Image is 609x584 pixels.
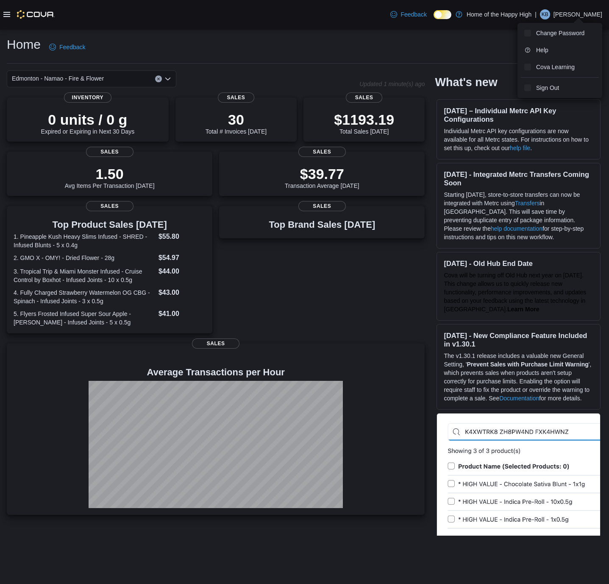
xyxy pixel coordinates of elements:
[14,232,155,249] dt: 1. Pineapple Kush Heavy Slims Infused - SHRED - Infused Blunts - 5 x 0.4g
[467,9,531,20] p: Home of the Happy High
[86,201,133,211] span: Sales
[387,6,430,23] a: Feedback
[499,395,539,402] a: Documentation
[444,272,586,313] span: Cova will be turning off Old Hub next year on [DATE]. This change allows us to quickly release ne...
[14,254,155,262] dt: 2. GMO X - OMY! - Dried Flower - 28g
[159,288,206,298] dd: $43.00
[164,75,171,82] button: Open list of options
[536,63,575,71] span: Cova Learning
[510,145,530,151] a: help file
[507,306,539,313] a: Learn More
[521,43,599,57] button: Help
[521,26,599,40] button: Change Password
[269,220,375,230] h3: Top Brand Sales [DATE]
[65,165,155,189] div: Avg Items Per Transaction [DATE]
[521,60,599,74] button: Cova Learning
[444,170,593,187] h3: [DATE] - Integrated Metrc Transfers Coming Soon
[41,111,134,135] div: Expired or Expiring in Next 30 Days
[59,43,85,51] span: Feedback
[536,29,584,37] span: Change Password
[41,111,134,128] p: 0 units / 0 g
[535,9,537,20] p: |
[444,190,593,241] p: Starting [DATE], store-to-store transfers can now be integrated with Metrc using in [GEOGRAPHIC_D...
[218,92,254,103] span: Sales
[444,127,593,152] p: Individual Metrc API key configurations are now available for all Metrc states. For instructions ...
[285,165,359,189] div: Transaction Average [DATE]
[14,267,155,284] dt: 3. Tropical Trip & Miami Monster Infused - Cruise Control by Boxhot - Infused Joints - 10 x 0.5g
[7,36,41,53] h1: Home
[155,75,162,82] button: Clear input
[359,81,425,87] p: Updated 1 minute(s) ago
[64,92,111,103] span: Inventory
[444,259,593,268] h3: [DATE] - Old Hub End Date
[540,9,550,20] div: Kyler Brian
[14,310,155,327] dt: 5. Flyers Frosted Infused Super Sour Apple - [PERSON_NAME] - Infused Joints - 5 x 0.5g
[444,331,593,348] h3: [DATE] - New Compliance Feature Included in v1.30.1
[434,10,451,19] input: Dark Mode
[14,367,418,377] h4: Average Transactions per Hour
[435,75,497,89] h2: What's new
[298,201,346,211] span: Sales
[159,232,206,242] dd: $55.80
[298,147,346,157] span: Sales
[536,46,548,54] span: Help
[444,352,593,402] p: The v1.30.1 release includes a valuable new General Setting, ' ', which prevents sales when produ...
[14,288,155,305] dt: 4. Fully Charged Strawberry Watermelon OG CBG - Spinach - Infused Joints - 3 x 0.5g
[14,220,206,230] h3: Top Product Sales [DATE]
[65,165,155,182] p: 1.50
[46,39,89,56] a: Feedback
[159,253,206,263] dd: $54.97
[12,73,104,84] span: Edmonton - Namao - Fire & Flower
[206,111,267,135] div: Total # Invoices [DATE]
[86,147,133,157] span: Sales
[536,84,559,92] span: Sign Out
[444,106,593,123] h3: [DATE] – Individual Metrc API Key Configurations
[17,10,55,19] img: Cova
[515,200,540,207] a: Transfers
[285,165,359,182] p: $39.77
[553,9,602,20] p: [PERSON_NAME]
[491,225,542,232] a: help documentation
[346,92,382,103] span: Sales
[334,111,394,135] div: Total Sales [DATE]
[159,309,206,319] dd: $41.00
[334,111,394,128] p: $1193.19
[521,81,599,95] button: Sign Out
[159,266,206,277] dd: $44.00
[192,338,239,349] span: Sales
[400,10,426,19] span: Feedback
[542,9,548,20] span: KB
[206,111,267,128] p: 30
[467,361,588,368] strong: Prevent Sales with Purchase Limit Warning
